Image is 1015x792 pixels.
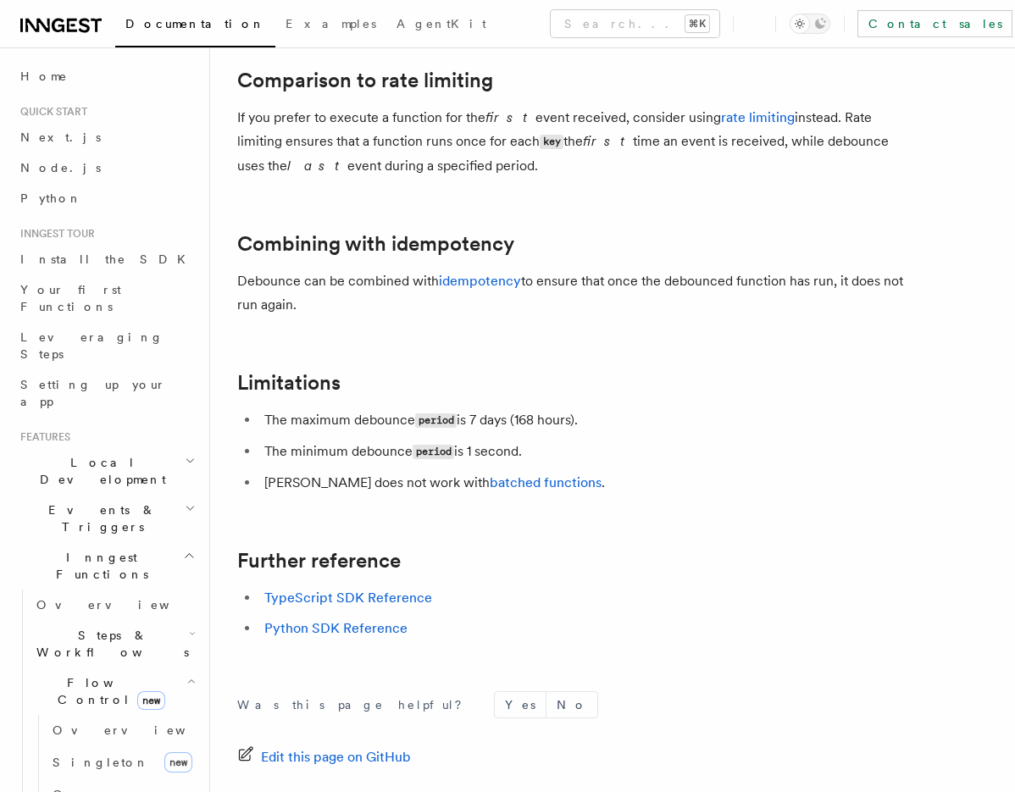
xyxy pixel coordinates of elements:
button: No [546,692,597,717]
em: last [287,158,347,174]
a: idempotency [439,273,521,289]
span: Local Development [14,454,185,488]
span: Overview [36,598,211,612]
a: Comparison to rate limiting [237,69,493,92]
em: first [583,133,633,149]
span: Install the SDK [20,252,196,266]
span: new [164,752,192,773]
span: Setting up your app [20,378,166,408]
span: Next.js [20,130,101,144]
span: Events & Triggers [14,501,185,535]
a: Install the SDK [14,244,199,274]
a: Limitations [237,371,341,395]
span: Home [20,68,68,85]
button: Steps & Workflows [30,620,199,667]
span: Your first Functions [20,283,121,313]
p: Debounce can be combined with to ensure that once the debounced function has run, it does not run... [237,269,915,317]
a: Home [14,61,199,91]
a: Examples [275,5,386,46]
a: Edit this page on GitHub [237,745,411,769]
a: rate limiting [721,109,795,125]
a: Python SDK Reference [264,620,408,636]
code: period [415,413,457,428]
a: Singletonnew [46,745,199,779]
button: Search...⌘K [551,10,719,37]
a: TypeScript SDK Reference [264,590,432,606]
a: Overview [46,715,199,745]
p: Was this page helpful? [237,696,474,713]
a: Documentation [115,5,275,47]
button: Inngest Functions [14,542,199,590]
span: Node.js [20,161,101,174]
span: Documentation [125,17,265,30]
code: period [413,445,454,459]
button: Flow Controlnew [30,667,199,715]
a: Next.js [14,122,199,152]
code: key [540,135,563,149]
button: Local Development [14,447,199,495]
a: Your first Functions [14,274,199,322]
a: Node.js [14,152,199,183]
kbd: ⌘K [685,15,709,32]
span: Leveraging Steps [20,330,164,361]
em: first [485,109,535,125]
a: AgentKit [386,5,496,46]
span: Quick start [14,105,87,119]
p: If you prefer to execute a function for the event received, consider using instead. Rate limiting... [237,106,915,178]
a: Further reference [237,549,401,573]
span: Edit this page on GitHub [261,745,411,769]
span: Examples [286,17,376,30]
a: Python [14,183,199,213]
button: Yes [495,692,546,717]
button: Events & Triggers [14,495,199,542]
button: Toggle dark mode [790,14,830,34]
a: Contact sales [857,10,1012,37]
span: Singleton [53,756,149,769]
li: The minimum debounce is 1 second. [259,440,915,464]
span: Inngest Functions [14,549,183,583]
a: Combining with idempotency [237,232,514,256]
a: batched functions [490,474,602,490]
span: Features [14,430,70,444]
a: Overview [30,590,199,620]
li: The maximum debounce is 7 days (168 hours). [259,408,915,433]
li: [PERSON_NAME] does not work with . [259,471,915,495]
a: Setting up your app [14,369,199,417]
span: new [137,691,165,710]
span: AgentKit [397,17,486,30]
span: Python [20,191,82,205]
span: Overview [53,723,227,737]
a: Leveraging Steps [14,322,199,369]
span: Flow Control [30,674,186,708]
span: Inngest tour [14,227,95,241]
span: Steps & Workflows [30,627,189,661]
